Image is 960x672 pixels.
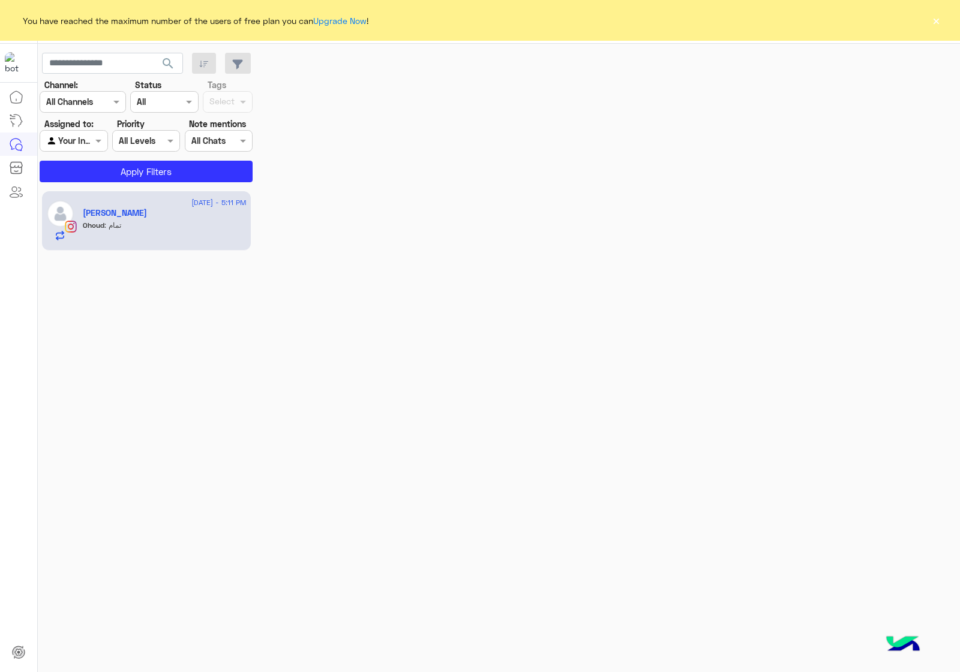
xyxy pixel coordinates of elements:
[40,161,253,182] button: Apply Filters
[83,208,147,218] h5: Ohoud Abdelmohsen
[65,221,77,233] img: Instagram
[135,79,161,91] label: Status
[44,117,94,130] label: Assigned to:
[154,53,183,79] button: search
[47,200,74,227] img: defaultAdmin.png
[191,197,246,208] span: [DATE] - 5:11 PM
[161,56,175,71] span: search
[189,117,246,130] label: Note mentions
[313,16,367,26] a: Upgrade Now
[104,221,121,230] span: تمام
[83,221,104,230] span: Ohoud
[44,79,78,91] label: Channel:
[23,14,368,27] span: You have reached the maximum number of the users of free plan you can !
[5,52,26,74] img: 713415422032625
[117,117,145,130] label: Priority
[930,14,942,26] button: ×
[882,624,924,666] img: hulul-logo.png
